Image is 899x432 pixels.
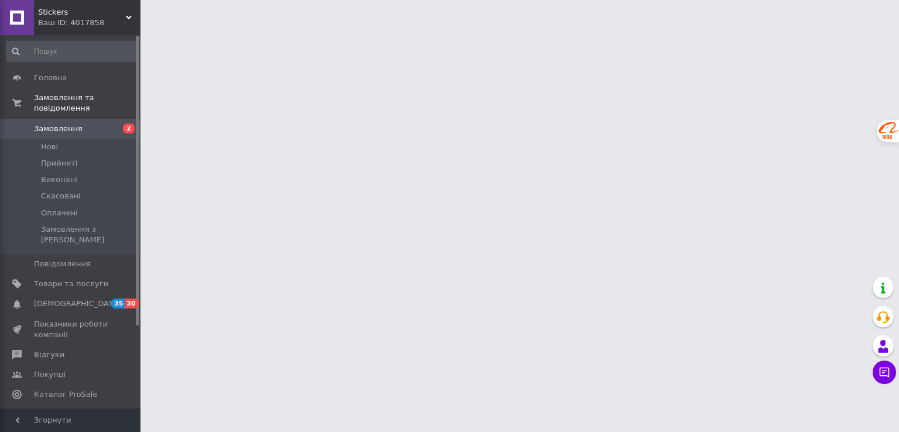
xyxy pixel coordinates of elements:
[111,299,125,308] span: 35
[34,259,91,269] span: Повідомлення
[34,369,66,380] span: Покупці
[34,299,121,309] span: [DEMOGRAPHIC_DATA]
[41,191,81,201] span: Скасовані
[34,73,67,83] span: Головна
[123,124,135,133] span: 2
[34,124,83,134] span: Замовлення
[41,208,78,218] span: Оплачені
[34,349,64,360] span: Відгуки
[41,142,58,152] span: Нові
[41,158,77,169] span: Прийняті
[41,174,77,185] span: Виконані
[34,319,108,340] span: Показники роботи компанії
[34,279,108,289] span: Товари та послуги
[38,18,140,28] div: Ваш ID: 4017858
[125,299,138,308] span: 30
[6,41,138,62] input: Пошук
[34,389,97,400] span: Каталог ProSale
[34,92,140,114] span: Замовлення та повідомлення
[873,361,896,384] button: Чат з покупцем
[38,7,126,18] span: Stickers
[41,224,137,245] span: Замовлення з [PERSON_NAME]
